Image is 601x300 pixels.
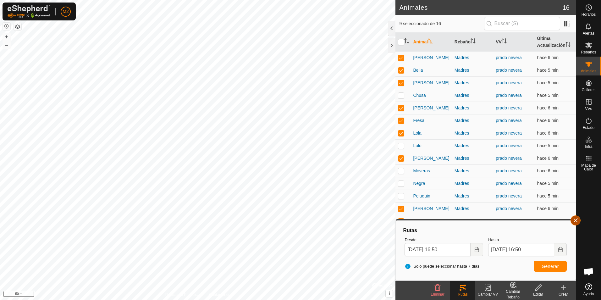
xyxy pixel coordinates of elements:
button: – [3,41,10,49]
span: 27 sept 2025, 16:45 [537,68,559,73]
span: [PERSON_NAME] [413,54,449,61]
div: Madres [455,205,491,212]
div: Cambiar Rebaño [500,289,526,300]
button: + [3,33,10,41]
a: prado nevera [496,193,522,198]
span: 27 sept 2025, 16:45 [537,181,559,186]
a: prado nevera [496,118,522,123]
div: Editar [526,292,551,297]
div: Madres [455,92,491,99]
span: 27 sept 2025, 16:45 [537,93,559,98]
a: prado nevera [496,55,522,60]
th: VV [493,33,534,52]
span: Eliminar [431,292,444,297]
span: Mapa de Calor [578,164,599,171]
label: Desde [405,237,483,243]
span: Alertas [583,31,594,35]
span: Chusa [413,92,426,99]
button: Capas del Mapa [14,23,21,31]
a: prado nevera [496,131,522,136]
span: i [389,291,390,296]
button: Generar [534,261,567,272]
div: Madres [455,180,491,187]
a: prado nevera [496,68,522,73]
div: Madres [455,54,491,61]
a: prado nevera [496,206,522,211]
span: 27 sept 2025, 16:45 [537,168,559,173]
a: prado nevera [496,181,522,186]
a: prado nevera [496,143,522,148]
a: prado nevera [496,219,522,224]
span: 27 sept 2025, 16:45 [537,219,559,224]
p-sorticon: Activar para ordenar [404,39,409,44]
p-sorticon: Activar para ordenar [471,39,476,44]
button: Restablecer Mapa [3,23,10,30]
div: Madres [455,80,491,86]
div: Crear [551,292,576,297]
span: Negra [413,180,425,187]
span: [PERSON_NAME] [413,105,449,111]
span: Fresa [413,117,424,124]
span: Generar [542,264,559,269]
div: Chat abierto [579,262,598,281]
span: 27 sept 2025, 16:45 [537,55,559,60]
div: Madres [455,218,491,225]
input: Buscar (S) [484,17,560,30]
div: Madres [455,130,491,136]
th: Animal [411,33,452,52]
p-sorticon: Activar para ordenar [502,39,507,44]
span: 27 sept 2025, 16:45 [537,118,559,123]
span: 9 seleccionado de 16 [399,20,484,27]
p-sorticon: Activar para ordenar [428,39,433,44]
span: Roya [413,218,423,225]
span: 27 sept 2025, 16:45 [537,206,559,211]
span: VVs [585,107,592,111]
span: 16 [563,3,570,12]
span: Lolo [413,142,421,149]
span: [PERSON_NAME] [413,155,449,162]
img: Logo Gallagher [8,5,50,18]
span: M2 [63,8,69,15]
a: prado nevera [496,105,522,110]
h2: Animales [399,4,562,11]
button: i [386,290,393,297]
label: Hasta [488,237,567,243]
span: [PERSON_NAME] [413,80,449,86]
span: Collares [582,88,595,92]
span: 27 sept 2025, 16:45 [537,80,559,85]
button: Choose Date [471,243,483,256]
div: Rutas [402,227,569,234]
a: prado nevera [496,93,522,98]
span: Lola [413,130,421,136]
div: Madres [455,168,491,174]
th: Última Actualización [535,33,576,52]
span: Infra [585,145,592,148]
div: Madres [455,105,491,111]
div: Rutas [450,292,475,297]
span: Peluquin [413,193,430,199]
a: Política de Privacidad [165,292,201,297]
span: 27 sept 2025, 16:45 [537,143,559,148]
div: Madres [455,117,491,124]
span: Horarios [582,13,596,16]
div: Madres [455,67,491,74]
th: Rebaño [452,33,493,52]
a: Ayuda [576,281,601,298]
span: Animales [581,69,596,73]
span: [PERSON_NAME] [413,205,449,212]
button: Choose Date [554,243,567,256]
div: Cambiar VV [475,292,500,297]
span: Estado [583,126,594,130]
span: 27 sept 2025, 16:45 [537,131,559,136]
span: Solo puede seleccionar hasta 7 días [405,263,479,269]
span: Rebaños [581,50,596,54]
a: Contáctenos [209,292,230,297]
span: 27 sept 2025, 16:45 [537,156,559,161]
a: prado nevera [496,168,522,173]
a: prado nevera [496,80,522,85]
a: prado nevera [496,156,522,161]
span: Moveras [413,168,430,174]
span: 27 sept 2025, 16:45 [537,193,559,198]
span: Ayuda [583,292,594,296]
div: Madres [455,142,491,149]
